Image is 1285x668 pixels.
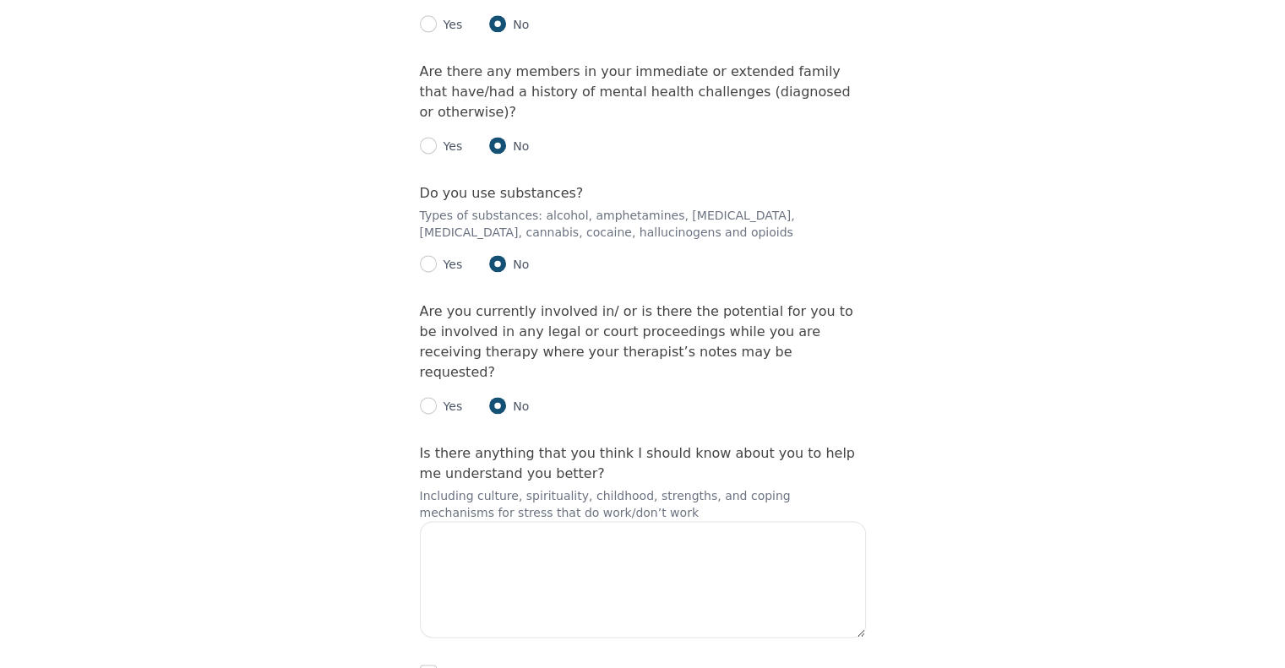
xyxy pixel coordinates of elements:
p: Yes [437,398,463,415]
p: No [506,256,529,273]
p: Including culture, spirituality, childhood, strengths, and coping mechanisms for stress that do w... [420,487,866,521]
p: Types of substances: alcohol, amphetamines, [MEDICAL_DATA], [MEDICAL_DATA], cannabis, cocaine, ha... [420,207,866,241]
label: Are you currently involved in/ or is there the potential for you to be involved in any legal or c... [420,303,853,380]
p: Yes [437,138,463,155]
p: No [506,398,529,415]
p: Yes [437,16,463,33]
p: No [506,138,529,155]
label: Do you use substances? [420,185,584,201]
p: Yes [437,256,463,273]
label: Is there anything that you think I should know about you to help me understand you better? [420,445,855,481]
p: No [506,16,529,33]
label: Are there any members in your immediate or extended family that have/had a history of mental heal... [420,63,851,120]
